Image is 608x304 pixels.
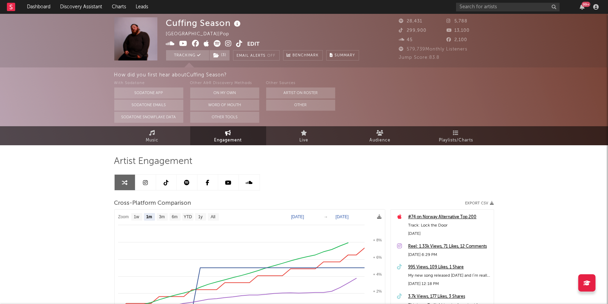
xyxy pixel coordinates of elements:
[268,54,276,58] em: Off
[114,100,183,111] button: Sodatone Emails
[190,87,259,99] button: On My Own
[439,136,473,145] span: Playlists/Charts
[399,55,440,60] span: Jump Score: 83.8
[172,215,177,220] text: 6m
[266,100,335,111] button: Other
[114,199,191,208] span: Cross-Platform Comparison
[114,79,183,87] div: With Sodatone
[114,157,193,166] span: Artist Engagement
[373,289,382,293] text: + 2%
[211,215,215,220] text: All
[408,230,490,238] div: [DATE]
[283,50,323,61] a: Benchmark
[114,112,183,123] button: Sodatone Snowflake Data
[114,87,183,99] button: Sodatone App
[266,126,342,145] a: Live
[266,87,335,99] button: Artist on Roster
[446,28,470,33] span: 13,100
[465,201,494,205] button: Export CSV
[408,251,490,259] div: [DATE] 6:29 PM
[233,50,280,61] button: Email AlertsOff
[456,3,560,11] input: Search for artists
[146,136,158,145] span: Music
[190,79,259,87] div: Other A&R Discovery Methods
[210,50,230,61] button: (3)
[373,272,382,276] text: + 4%
[408,242,490,251] a: Reel: 1.33k Views, 71 Likes, 12 Comments
[248,40,260,49] button: Edit
[446,19,467,24] span: 5,788
[399,38,413,42] span: 45
[342,126,418,145] a: Audience
[408,213,490,221] a: #74 on Norway Alternative Top 200
[166,30,238,38] div: [GEOGRAPHIC_DATA] | Pop
[146,215,152,220] text: 1m
[159,215,165,220] text: 3m
[582,2,590,7] div: 99 +
[446,38,467,42] span: 2,100
[300,136,309,145] span: Live
[580,4,585,10] button: 99+
[399,47,468,52] span: 579,739 Monthly Listeners
[291,214,304,219] text: [DATE]
[190,126,266,145] a: Engagement
[324,214,328,219] text: →
[408,263,490,271] a: 995 Views, 109 Likes, 1 Share
[209,50,230,61] span: ( 3 )
[399,28,427,33] span: 299,900
[373,238,382,242] text: + 8%
[408,280,490,288] div: [DATE] 12:18 PM
[266,79,335,87] div: Other Sources
[183,215,192,220] text: YTD
[190,112,259,123] button: Other Tools
[114,126,190,145] a: Music
[408,293,490,301] a: 3.7k Views, 177 Likes, 3 Shares
[326,50,359,61] button: Summary
[134,215,139,220] text: 1w
[373,255,382,259] text: + 6%
[408,221,490,230] div: Track: Lock the Door
[214,136,242,145] span: Engagement
[166,50,209,61] button: Tracking
[190,100,259,111] button: Word Of Mouth
[118,215,129,220] text: Zoom
[408,271,490,280] div: My new song released [DATE] and I’m really proud of how it came out. #newmusic #singer #[US_STATE...
[166,17,243,29] div: Cuffing Season
[336,214,349,219] text: [DATE]
[335,54,355,57] span: Summary
[369,136,390,145] span: Audience
[198,215,203,220] text: 1y
[293,52,319,60] span: Benchmark
[399,19,423,24] span: 28,431
[418,126,494,145] a: Playlists/Charts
